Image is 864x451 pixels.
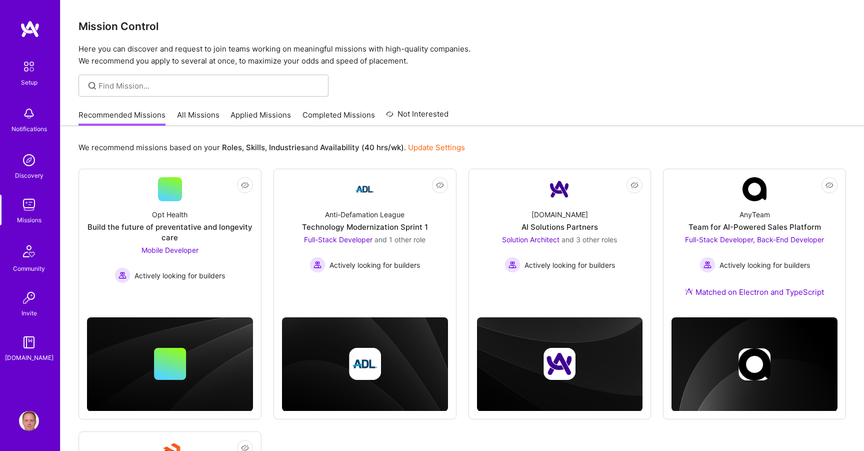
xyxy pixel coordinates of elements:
[408,143,465,152] a: Update Settings
[241,181,249,189] i: icon EyeClosed
[386,108,448,126] a: Not Interested
[86,80,98,92] i: icon SearchGrey
[282,177,448,290] a: Company LogoAnti-Defamation LeagueTechnology Modernization Sprint 1Full-Stack Developer and 1 oth...
[685,235,824,244] span: Full-Stack Developer, Back-End Developer
[78,142,465,153] p: We recommend missions based on your , , and .
[87,317,253,411] img: cover
[87,177,253,290] a: Opt HealthBuild the future of preventative and longevity careMobile Developer Actively looking fo...
[282,317,448,411] img: cover
[543,348,575,380] img: Company logo
[5,352,53,363] div: [DOMAIN_NAME]
[15,170,43,181] div: Discovery
[699,257,715,273] img: Actively looking for builders
[19,195,39,215] img: teamwork
[17,215,41,225] div: Missions
[374,235,425,244] span: and 1 other role
[134,270,225,281] span: Actively looking for builders
[177,110,219,126] a: All Missions
[630,181,638,189] i: icon EyeClosed
[719,260,810,270] span: Actively looking for builders
[16,411,41,431] a: User Avatar
[222,143,242,152] b: Roles
[671,177,837,309] a: Company LogoAnyTeamTeam for AI-Powered Sales PlatformFull-Stack Developer, Back-End Developer Act...
[304,235,372,244] span: Full-Stack Developer
[302,110,375,126] a: Completed Missions
[739,209,770,220] div: AnyTeam
[152,209,187,220] div: Opt Health
[230,110,291,126] a: Applied Missions
[21,77,37,88] div: Setup
[504,257,520,273] img: Actively looking for builders
[78,20,846,33] h3: Mission Control
[141,246,198,254] span: Mobile Developer
[98,81,321,91] input: Find Mission...
[246,143,265,152] b: Skills
[19,411,39,431] img: User Avatar
[685,287,824,297] div: Matched on Electron and TypeScript
[87,222,253,243] div: Build the future of preventative and longevity care
[477,317,643,411] img: cover
[19,288,39,308] img: Invite
[13,263,45,274] div: Community
[19,150,39,170] img: discovery
[17,239,41,263] img: Community
[521,222,598,232] div: AI Solutions Partners
[742,177,766,201] img: Company Logo
[349,348,381,380] img: Company logo
[671,317,837,411] img: cover
[269,143,305,152] b: Industries
[353,177,377,201] img: Company Logo
[531,209,588,220] div: [DOMAIN_NAME]
[18,56,39,77] img: setup
[309,257,325,273] img: Actively looking for builders
[524,260,615,270] span: Actively looking for builders
[114,267,130,283] img: Actively looking for builders
[320,143,404,152] b: Availability (40 hrs/wk)
[685,287,693,295] img: Ateam Purple Icon
[20,20,40,38] img: logo
[561,235,617,244] span: and 3 other roles
[11,124,47,134] div: Notifications
[436,181,444,189] i: icon EyeClosed
[825,181,833,189] i: icon EyeClosed
[19,332,39,352] img: guide book
[547,177,571,201] img: Company Logo
[19,104,39,124] img: bell
[21,308,37,318] div: Invite
[738,348,770,380] img: Company logo
[502,235,559,244] span: Solution Architect
[329,260,420,270] span: Actively looking for builders
[477,177,643,290] a: Company Logo[DOMAIN_NAME]AI Solutions PartnersSolution Architect and 3 other rolesActively lookin...
[78,43,846,67] p: Here you can discover and request to join teams working on meaningful missions with high-quality ...
[688,222,821,232] div: Team for AI-Powered Sales Platform
[325,209,404,220] div: Anti-Defamation League
[302,222,428,232] div: Technology Modernization Sprint 1
[78,110,165,126] a: Recommended Missions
